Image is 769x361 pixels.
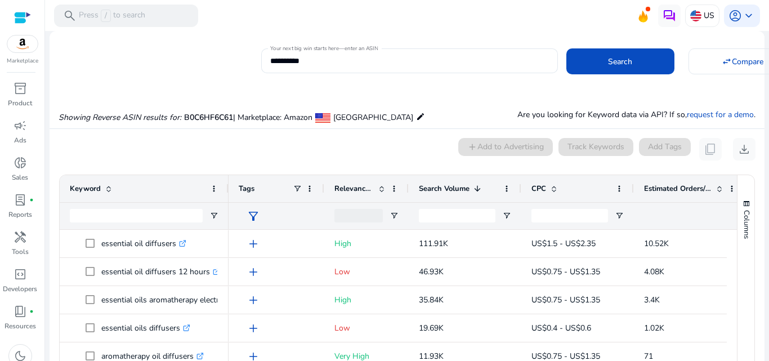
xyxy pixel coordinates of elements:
p: Press to search [79,10,145,22]
span: donut_small [14,156,27,170]
span: 19.69K [419,323,444,333]
button: download [733,138,755,161]
p: Low [334,317,399,340]
p: High [334,232,399,255]
span: CPC [531,184,546,194]
span: US$0.75 - US$1.35 [531,266,600,277]
button: Open Filter Menu [502,211,511,220]
p: essential oils aromatherapy electric diffusers [101,288,267,311]
span: 10.52K [644,238,669,249]
span: add [247,293,260,307]
p: High [334,288,399,311]
span: add [247,237,260,251]
span: inventory_2 [14,82,27,95]
span: Columns [741,210,752,239]
button: Open Filter Menu [209,211,218,220]
p: Ads [14,135,26,145]
span: code_blocks [14,268,27,281]
span: add [247,265,260,279]
span: filter_alt [247,210,260,223]
mat-icon: swap_horiz [722,56,732,66]
span: download [737,142,751,156]
input: Keyword Filter Input [70,209,203,222]
input: CPC Filter Input [531,209,608,222]
span: US$1.5 - US$2.35 [531,238,596,249]
button: Open Filter Menu [390,211,399,220]
p: Reports [8,210,32,220]
p: Marketplace [7,57,38,65]
span: account_circle [728,9,742,23]
span: | Marketplace: Amazon [233,112,312,123]
span: US$0.4 - US$0.6 [531,323,591,333]
span: 46.93K [419,266,444,277]
p: Low [334,260,399,283]
span: Keyword [70,184,101,194]
span: / [101,10,111,22]
img: amazon.svg [7,35,38,52]
span: keyboard_arrow_down [742,9,755,23]
span: 4.08K [644,266,664,277]
span: [GEOGRAPHIC_DATA] [333,112,413,123]
span: Compare [732,56,763,68]
input: Search Volume Filter Input [419,209,495,222]
mat-icon: edit [416,110,425,123]
span: Relevance Score [334,184,374,194]
span: handyman [14,230,27,244]
mat-label: Your next big win starts here—enter an ASIN [270,44,378,52]
span: fiber_manual_record [29,309,34,314]
p: Sales [12,172,28,182]
p: Developers [3,284,37,294]
p: essential oils diffusers [101,317,190,340]
img: us.svg [690,10,701,21]
p: essential oil diffusers [101,232,186,255]
span: lab_profile [14,193,27,207]
p: Tools [12,247,29,257]
span: 35.84K [419,295,444,305]
span: add [247,322,260,335]
span: Search [608,56,632,68]
p: essential oil diffusers 12 hours [101,260,220,283]
button: Search [566,48,674,74]
button: Open Filter Menu [615,211,624,220]
span: Search Volume [419,184,470,194]
span: 1.02K [644,323,664,333]
span: US$0.75 - US$1.35 [531,295,600,305]
i: Showing Reverse ASIN results for: [59,112,181,123]
span: book_4 [14,305,27,318]
span: 111.91K [419,238,448,249]
span: 3.4K [644,295,660,305]
span: Tags [239,184,254,194]
span: search [63,9,77,23]
span: B0C6HF6C61 [184,112,233,123]
span: campaign [14,119,27,132]
a: request for a demo [687,109,754,120]
p: Are you looking for Keyword data via API? If so, . [517,109,755,121]
p: Resources [5,321,36,331]
p: Product [8,98,32,108]
span: fiber_manual_record [29,198,34,202]
p: US [704,6,714,25]
span: Estimated Orders/Month [644,184,712,194]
